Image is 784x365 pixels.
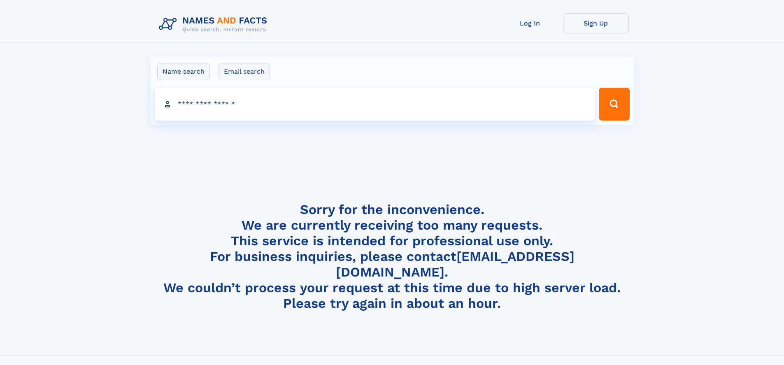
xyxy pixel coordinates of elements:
[156,202,629,312] h4: Sorry for the inconvenience. We are currently receiving too many requests. This service is intend...
[155,88,596,121] input: search input
[336,249,575,280] a: [EMAIL_ADDRESS][DOMAIN_NAME]
[497,13,563,33] a: Log In
[156,13,274,35] img: Logo Names and Facts
[599,88,629,121] button: Search Button
[157,63,210,80] label: Name search
[219,63,270,80] label: Email search
[563,13,629,33] a: Sign Up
